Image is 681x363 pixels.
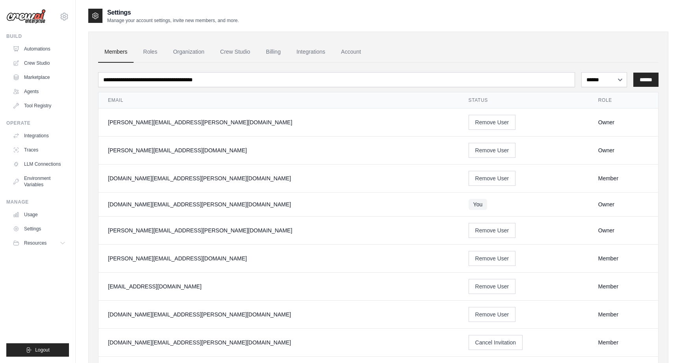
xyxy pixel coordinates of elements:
[469,223,516,238] button: Remove User
[137,41,164,63] a: Roles
[108,311,450,318] div: [DOMAIN_NAME][EMAIL_ADDRESS][PERSON_NAME][DOMAIN_NAME]
[589,92,658,109] th: Role
[9,43,69,55] a: Automations
[598,339,649,346] div: Member
[598,174,649,182] div: Member
[9,129,69,142] a: Integrations
[598,283,649,290] div: Member
[9,99,69,112] a: Tool Registry
[260,41,287,63] a: Billing
[167,41,210,63] a: Organization
[9,85,69,98] a: Agents
[108,254,450,262] div: [PERSON_NAME][EMAIL_ADDRESS][DOMAIN_NAME]
[9,223,69,235] a: Settings
[6,33,69,39] div: Build
[107,8,239,17] h2: Settings
[6,343,69,357] button: Logout
[9,237,69,249] button: Resources
[99,92,459,109] th: Email
[469,307,516,322] button: Remove User
[108,200,450,208] div: [DOMAIN_NAME][EMAIL_ADDRESS][PERSON_NAME][DOMAIN_NAME]
[9,57,69,69] a: Crew Studio
[108,226,450,234] div: [PERSON_NAME][EMAIL_ADDRESS][PERSON_NAME][DOMAIN_NAME]
[214,41,257,63] a: Crew Studio
[24,240,47,246] span: Resources
[469,199,487,210] span: You
[9,144,69,156] a: Traces
[9,71,69,84] a: Marketplace
[98,41,134,63] a: Members
[9,158,69,170] a: LLM Connections
[107,17,239,24] p: Manage your account settings, invite new members, and more.
[469,143,516,158] button: Remove User
[108,118,450,126] div: [PERSON_NAME][EMAIL_ADDRESS][PERSON_NAME][DOMAIN_NAME]
[469,335,523,350] button: Cancel Invitation
[598,118,649,126] div: Owner
[459,92,589,109] th: Status
[598,254,649,262] div: Member
[469,115,516,130] button: Remove User
[6,199,69,205] div: Manage
[598,146,649,154] div: Owner
[108,174,450,182] div: [DOMAIN_NAME][EMAIL_ADDRESS][PERSON_NAME][DOMAIN_NAME]
[598,226,649,234] div: Owner
[598,311,649,318] div: Member
[108,146,450,154] div: [PERSON_NAME][EMAIL_ADDRESS][DOMAIN_NAME]
[469,279,516,294] button: Remove User
[9,172,69,191] a: Environment Variables
[9,208,69,221] a: Usage
[469,171,516,186] button: Remove User
[469,251,516,266] button: Remove User
[598,200,649,208] div: Owner
[6,9,46,24] img: Logo
[335,41,367,63] a: Account
[35,347,50,353] span: Logout
[108,339,450,346] div: [DOMAIN_NAME][EMAIL_ADDRESS][PERSON_NAME][DOMAIN_NAME]
[108,283,450,290] div: [EMAIL_ADDRESS][DOMAIN_NAME]
[290,41,331,63] a: Integrations
[6,120,69,126] div: Operate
